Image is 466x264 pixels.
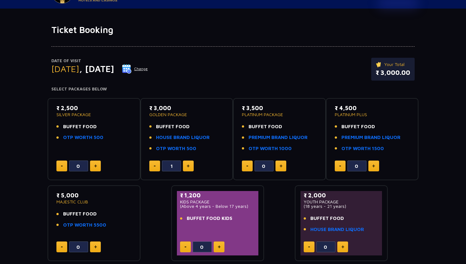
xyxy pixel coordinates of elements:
p: ₹ 3,000.00 [376,68,410,77]
button: Change [122,64,148,74]
p: ₹ 2,000 [304,191,379,200]
img: minus [154,166,156,167]
img: minus [61,247,63,247]
p: ₹ 5,000 [56,191,132,200]
span: BUFFET FOOD [63,123,97,130]
span: BUFFET FOOD [63,210,97,218]
a: OTP WORTH 500 [156,145,196,152]
p: PLATINUM PLUS [335,112,410,117]
img: minus [61,166,63,167]
a: PREMIUM BRAND LIQUOR [249,134,307,141]
p: PLATINUM PACKAGE [242,112,317,117]
a: HOUSE BRAND LIQUOR [156,134,210,141]
img: minus [339,166,341,167]
img: plus [280,164,282,168]
img: plus [372,164,375,168]
img: minus [184,247,186,247]
p: KIDS PACKAGE [180,200,255,204]
span: BUFFET FOOD [156,123,190,130]
span: [DATE] [51,63,79,74]
img: minus [308,247,310,247]
span: BUFFET FOOD [310,215,344,222]
img: plus [94,164,97,168]
p: Date of Visit [51,58,148,64]
img: plus [218,245,221,248]
span: BUFFET FOOD [341,123,375,130]
p: ₹ 3,000 [149,104,224,112]
a: OTP WORTH 1000 [249,145,292,152]
a: OTP WORTH 1500 [341,145,384,152]
h4: Select Packages Below [51,87,415,92]
img: ticket [376,61,382,68]
span: BUFFET FOOD [249,123,282,130]
span: BUFFET FOOD KIDS [187,215,232,222]
p: ₹ 1,200 [180,191,255,200]
p: Your Total [376,61,410,68]
span: , [DATE] [79,63,114,74]
p: (18 years - 21 years) [304,204,379,208]
img: plus [187,164,190,168]
p: MAJESTIC CLUB [56,200,132,204]
img: minus [246,166,248,167]
a: OTP WORTH 5500 [63,221,106,229]
img: plus [341,245,344,248]
a: OTP WORTH 500 [63,134,103,141]
a: HOUSE BRAND LIQUOR [310,226,364,233]
p: GOLDEN PACKAGE [149,112,224,117]
a: PREMIUM BRAND LIQUOR [341,134,400,141]
p: ₹ 4,500 [335,104,410,112]
p: ₹ 2,500 [56,104,132,112]
p: ₹ 3,500 [242,104,317,112]
h1: Ticket Booking [51,24,415,35]
img: plus [94,245,97,248]
p: (Above 4 years - Below 17 years) [180,204,255,208]
p: SILVER PACKAGE [56,112,132,117]
p: YOUTH PACKAGE [304,200,379,204]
